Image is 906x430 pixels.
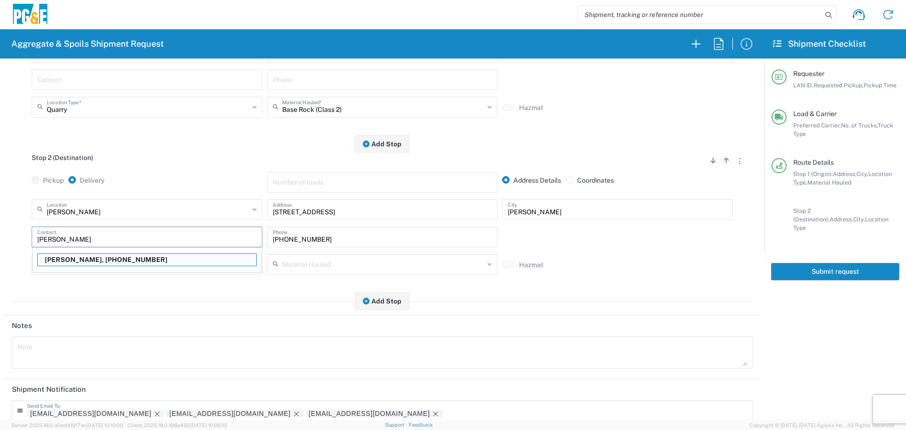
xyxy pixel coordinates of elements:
[355,292,410,310] button: Add Stop
[169,410,300,418] div: G1OC@pge.com
[409,422,433,428] a: Feedback
[12,385,86,394] h2: Shipment Notification
[30,410,161,418] div: skkj@pge.com
[830,216,853,223] span: Address,
[749,421,895,430] span: Copyright © [DATE]-[DATE] Agistix Inc., All Rights Reserved
[771,263,899,280] button: Submit request
[11,38,164,50] h2: Aggregate & Spoils Shipment Request
[30,410,151,418] div: skkj@pge.com
[793,170,833,177] span: Stop 1 (Origin):
[833,170,856,177] span: Address,
[309,410,439,418] div: GCSpoilsTruckRequest@pge.com
[864,82,897,89] span: Pickup Time
[355,135,410,152] button: Add Stop
[566,176,614,185] label: Coordinates
[793,110,837,118] span: Load & Carrier
[38,254,256,266] p: Jess Barrios, 530-941-5953
[502,176,561,185] label: Address Details
[127,422,227,428] span: Client: 2025.18.0-198a450
[385,422,409,428] a: Support
[793,207,830,223] span: Stop 2 (Destination):
[190,422,227,428] span: [DATE] 10:06:13
[430,410,439,418] delete-icon: Remove tag
[519,103,543,112] label: Hazmat
[793,159,834,166] span: Route Details
[169,410,291,418] div: G1OC@pge.com
[32,154,93,161] span: Stop 2 (Destination)
[793,122,841,129] span: Preferred Carrier,
[519,261,543,269] label: Hazmat
[841,122,878,129] span: No. of Trucks,
[309,410,430,418] div: GCSpoilsTruckRequest@pge.com
[291,410,300,418] delete-icon: Remove tag
[793,70,824,77] span: Requester
[807,179,851,186] span: Material Hauled
[151,410,161,418] delete-icon: Remove tag
[12,321,32,330] h2: Notes
[11,422,123,428] span: Server: 2025.18.0-a0edd1917ac
[86,422,123,428] span: [DATE] 10:10:00
[856,170,868,177] span: City,
[11,4,49,26] img: pge
[578,6,822,24] input: Shipment, tracking or reference number
[853,216,865,223] span: City,
[793,82,814,89] span: LAN ID,
[773,38,866,50] h2: Shipment Checklist
[814,82,864,89] span: Requested Pickup,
